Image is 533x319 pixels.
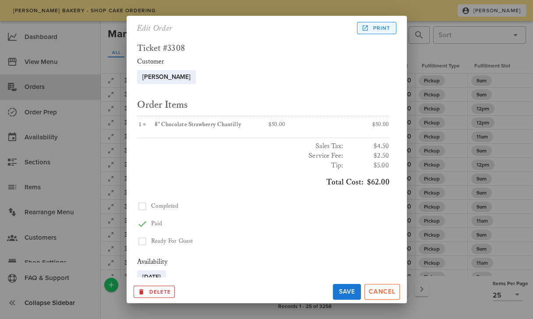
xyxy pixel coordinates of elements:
[138,288,171,296] span: Delete
[347,151,389,161] h3: $2.50
[263,116,326,134] div: $50.00
[137,98,389,112] h2: Order Items
[151,220,162,227] span: Paid
[363,24,390,32] span: Print
[333,284,361,300] button: Save
[137,21,173,35] h2: Edit Order
[347,142,389,151] h3: $4.50
[137,57,389,67] div: Customer
[357,22,396,34] a: Print
[137,177,389,187] h3: $62.00
[368,288,396,295] span: Cancel
[137,121,143,128] span: 1
[137,44,389,53] h2: Ticket #3308
[364,284,400,300] button: Cancel
[137,121,155,129] div: ×
[326,177,364,187] span: Total Cost:
[151,202,179,210] span: Completed
[142,70,191,84] span: [PERSON_NAME]
[134,286,175,298] button: Archive this Record?
[347,161,389,170] h3: $5.00
[142,270,161,284] span: [DATE]
[137,257,389,267] div: Availability
[137,142,344,151] h3: Sales Tax:
[155,121,258,129] div: 8" Chocolate Strawberry Chantilly
[137,161,344,170] h3: Tip:
[137,151,344,161] h3: Service Fee:
[151,237,193,245] span: Ready For Guest
[336,288,357,295] span: Save
[326,116,389,134] div: $50.00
